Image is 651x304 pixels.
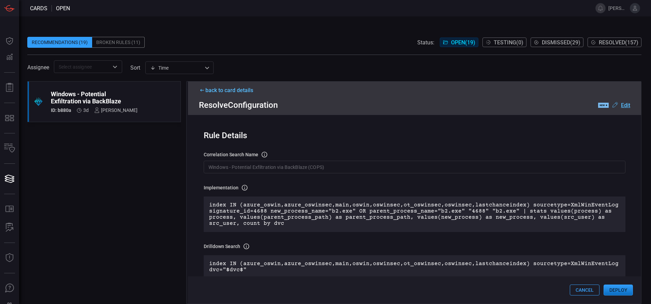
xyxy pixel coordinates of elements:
button: Reports [1,79,18,96]
button: Dismissed(29) [531,38,583,47]
div: Rule Details [204,131,625,140]
button: ALERT ANALYSIS [1,219,18,236]
button: Open [110,62,120,72]
button: Cards [1,171,18,187]
h3: Drilldown search [204,244,240,249]
button: Detections [1,49,18,66]
h5: ID: b880a [51,107,71,113]
button: MITRE - Detection Posture [1,110,18,126]
button: Open(19) [440,38,478,47]
span: Testing ( 0 ) [494,39,523,46]
div: Time [150,64,203,71]
input: Select assignee [56,62,109,71]
span: Resolved ( 157 ) [599,39,638,46]
span: Status: [417,39,434,46]
div: Broken Rules (11) [92,37,145,48]
span: Assignee [27,64,49,71]
h3: correlation search Name [204,152,258,157]
div: [PERSON_NAME] [94,107,138,113]
span: Dismissed ( 29 ) [542,39,580,46]
button: Deploy [604,285,633,295]
button: Cancel [570,285,599,295]
u: Edit [621,102,630,108]
p: index IN (azure_oswin,azure_oswinsec,main,oswin,oswinsec,ot_oswinsec,oswinsec,lastchanceindex) so... [209,261,620,273]
span: Cards [30,5,47,12]
button: Testing(0) [482,38,526,47]
div: back to card details [199,87,630,93]
h3: Implementation [204,185,238,190]
span: Open ( 19 ) [451,39,475,46]
button: Threat Intelligence [1,250,18,266]
span: open [56,5,70,12]
button: Inventory [1,140,18,157]
div: Recommendations (19) [27,37,92,48]
div: Windows - Potential Exfiltration via BackBlaze [51,90,138,105]
button: Rule Catalog [1,201,18,217]
label: sort [130,64,140,71]
button: Ask Us A Question [1,280,18,296]
span: Aug 24, 2025 8:50 AM [83,107,89,113]
div: Resolve Configuration [199,100,630,110]
button: Resolved(157) [588,38,641,47]
p: index IN (azure_oswin,azure_oswinsec,main,oswin,oswinsec,ot_oswinsec,oswinsec,lastchanceindex) so... [209,202,620,227]
span: [PERSON_NAME].[PERSON_NAME] [608,5,627,11]
button: Dashboard [1,33,18,49]
input: Correlation search name [204,161,625,173]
